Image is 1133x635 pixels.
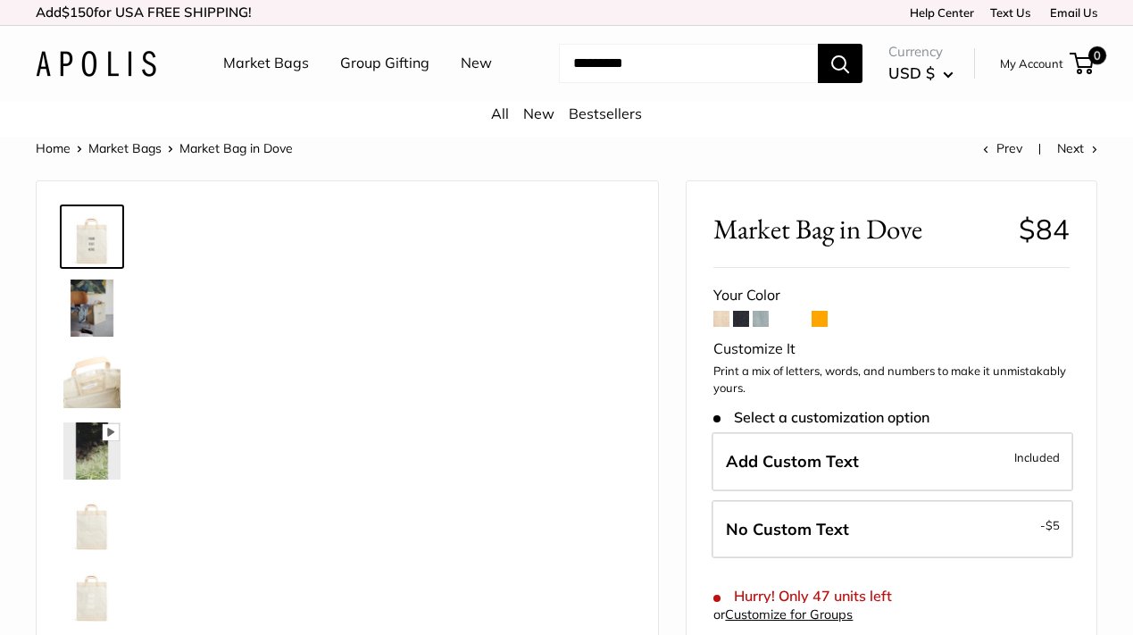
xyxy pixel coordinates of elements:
label: Leave Blank [712,500,1073,559]
a: Market Bag in Dove [60,562,124,626]
a: Group Gifting [340,50,429,77]
span: - [1040,514,1060,536]
span: $150 [62,4,94,21]
span: Hurry! Only 47 units left [713,588,891,605]
span: $84 [1019,212,1070,246]
a: Market Bag in Dove [60,419,124,483]
a: Customize for Groups [725,606,853,622]
div: or [713,603,853,627]
input: Search... [559,44,818,83]
span: Included [1014,447,1060,468]
div: Your Color [713,282,1070,309]
a: Bestsellers [569,104,642,122]
a: Market Bag in Dove [60,276,124,340]
nav: Breadcrumb [36,137,293,160]
span: Market Bag in Dove [713,213,1004,246]
img: Market Bag in Dove [63,280,121,337]
a: Next [1057,140,1097,156]
a: New [523,104,554,122]
a: Prev [983,140,1022,156]
img: Market Bag in Dove [63,351,121,408]
a: Market Bag in Dove [60,205,124,269]
a: All [491,104,509,122]
span: 0 [1088,46,1106,64]
a: Market Bag in Dove [60,347,124,412]
a: Market Bags [223,50,309,77]
img: Apolis [36,51,156,77]
img: Market Bag in Dove [63,565,121,622]
a: Home [36,140,71,156]
span: $5 [1046,518,1060,532]
span: Add Custom Text [726,451,859,472]
a: 0 [1071,53,1094,74]
label: Add Custom Text [712,432,1073,491]
span: No Custom Text [726,519,849,539]
span: Select a customization option [713,409,929,426]
a: Text Us [990,5,1030,20]
button: USD $ [888,59,954,88]
a: Email Us [1044,5,1097,20]
a: My Account [1000,53,1063,74]
a: New [461,50,492,77]
button: Search [818,44,862,83]
span: Currency [888,39,954,64]
div: Customize It [713,336,1070,363]
a: Market Bags [88,140,162,156]
a: Market Bag in Dove [60,490,124,555]
p: Print a mix of letters, words, and numbers to make it unmistakably yours. [713,363,1070,397]
img: Market Bag in Dove [63,422,121,480]
span: USD $ [888,63,935,82]
img: Market Bag in Dove [63,494,121,551]
a: Help Center [904,5,974,20]
span: Market Bag in Dove [179,140,293,156]
img: Market Bag in Dove [63,208,121,265]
